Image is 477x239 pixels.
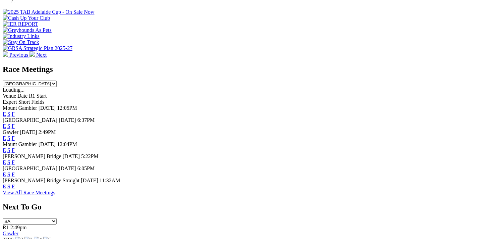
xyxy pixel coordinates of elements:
a: View All Race Meetings [3,190,55,195]
span: Loading... [3,87,24,93]
a: F [12,172,15,177]
span: 6:37PM [77,117,95,123]
a: S [7,159,10,165]
span: [DATE] [59,117,76,123]
span: [DATE] [81,178,98,183]
a: S [7,184,10,189]
h2: Race Meetings [3,65,474,74]
a: Next [29,52,47,58]
img: 2025 TAB Adelaide Cup - On Sale Now [3,9,95,15]
a: S [7,135,10,141]
a: Gawler [3,231,18,236]
img: chevron-left-pager-white.svg [3,51,8,57]
span: Gawler [3,129,18,135]
span: Next [36,52,47,58]
a: E [3,135,6,141]
span: Mount Gambier [3,141,37,147]
span: Expert [3,99,17,105]
a: S [7,147,10,153]
img: IER REPORT [3,21,38,27]
span: 12:05PM [57,105,77,111]
a: E [3,184,6,189]
span: 2:49pm [10,225,27,230]
img: GRSA Strategic Plan 2025-27 [3,45,72,51]
a: S [7,111,10,117]
span: [DATE] [59,165,76,171]
span: Date [17,93,27,99]
a: F [12,159,15,165]
a: Previous [3,52,29,58]
a: F [12,123,15,129]
span: 5:22PM [81,153,99,159]
span: [PERSON_NAME] Bridge [3,153,61,159]
a: E [3,111,6,117]
a: E [3,147,6,153]
span: 12:04PM [57,141,77,147]
span: [GEOGRAPHIC_DATA] [3,165,57,171]
span: 11:32AM [100,178,120,183]
a: S [7,123,10,129]
span: Previous [9,52,28,58]
a: E [3,159,6,165]
span: [PERSON_NAME] Bridge Straight [3,178,79,183]
span: R1 Start [29,93,47,99]
span: [DATE] [39,141,56,147]
span: [DATE] [63,153,80,159]
span: [DATE] [39,105,56,111]
span: Venue [3,93,16,99]
span: Mount Gambier [3,105,37,111]
h2: Next To Go [3,202,474,211]
a: E [3,123,6,129]
span: R1 [3,225,9,230]
span: 2:49PM [39,129,56,135]
img: chevron-right-pager-white.svg [29,51,35,57]
a: S [7,172,10,177]
a: F [12,135,15,141]
span: Fields [31,99,44,105]
img: Stay On Track [3,39,39,45]
img: Industry Links [3,33,40,39]
span: [GEOGRAPHIC_DATA] [3,117,57,123]
a: E [3,172,6,177]
a: F [12,147,15,153]
img: Cash Up Your Club [3,15,50,21]
a: F [12,184,15,189]
img: Greyhounds As Pets [3,27,52,33]
span: [DATE] [20,129,37,135]
span: 6:05PM [77,165,95,171]
span: Short [18,99,30,105]
a: F [12,111,15,117]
